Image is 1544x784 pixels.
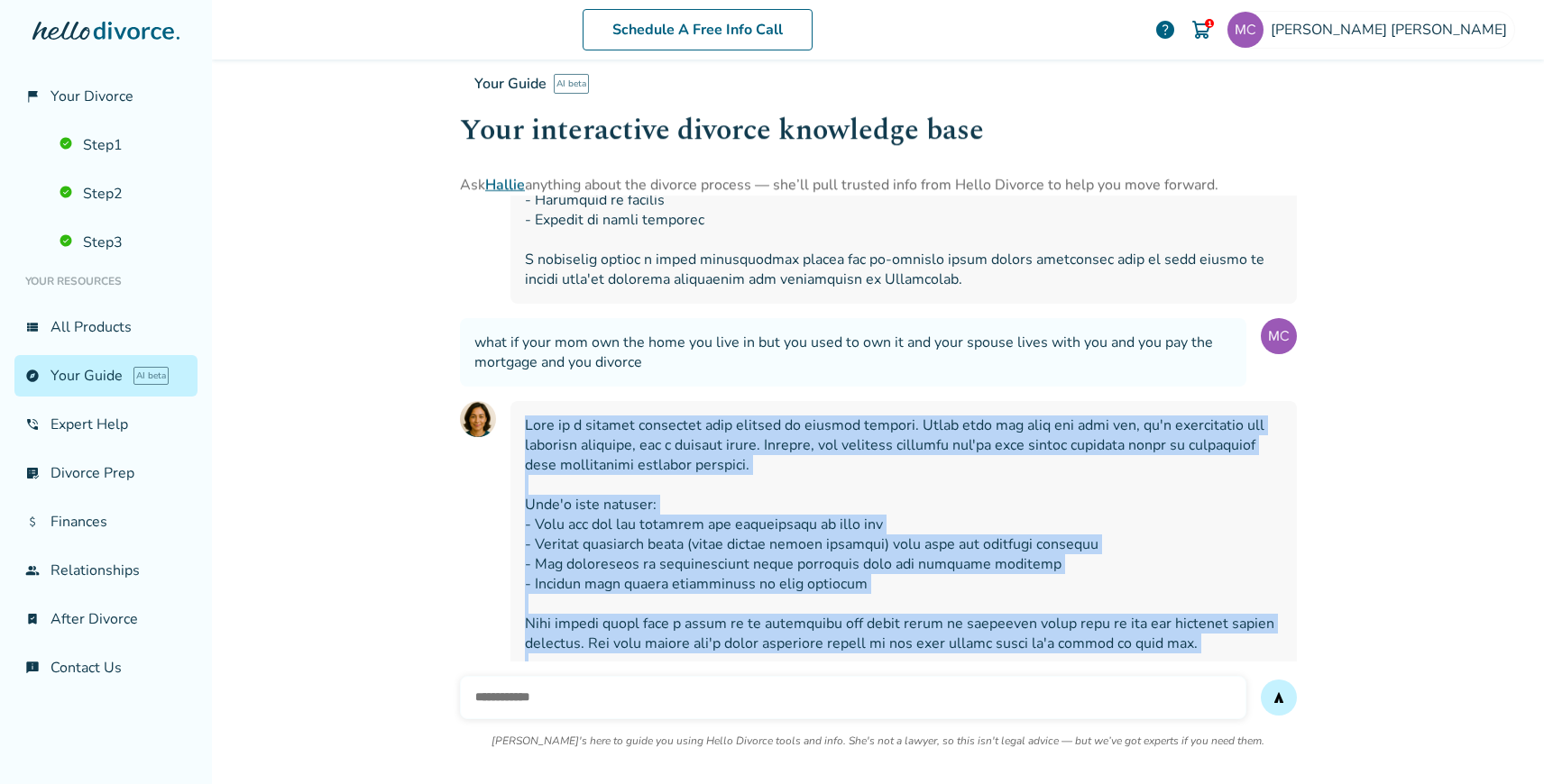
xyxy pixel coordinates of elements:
span: AI beta [133,367,169,385]
p: Ask anything about the divorce process — she’ll pull trusted info from Hello Divorce to help you ... [460,174,1297,196]
a: list_alt_checkDivorce Prep [14,452,198,494]
a: Step3 [49,222,198,263]
span: flag_2 [25,89,40,104]
a: phone_in_talkExpert Help [14,404,198,445]
a: groupRelationships [14,550,198,591]
div: 1 [1205,19,1214,28]
iframe: Chat Widget [1454,697,1544,784]
span: [PERSON_NAME] [PERSON_NAME] [1271,20,1514,40]
a: help [1154,19,1176,41]
span: AI beta [554,74,589,94]
p: [PERSON_NAME]'s here to guide you using Hello Divorce tools and info. She's not a lawyer, so this... [492,734,1264,748]
span: send [1272,690,1286,705]
a: chat_infoContact Us [14,647,198,688]
a: exploreYour GuideAI beta [14,355,198,397]
a: Schedule A Free Info Call [583,9,813,50]
span: bookmark_check [25,612,40,626]
button: send [1261,679,1297,716]
span: list_alt_check [25,466,40,480]
span: Your Divorce [51,87,133,106]
span: attach_money [25,515,40,529]
span: Your Guide [474,74,547,94]
a: attach_moneyFinances [14,501,198,542]
span: chat_info [25,661,40,675]
li: Your Resources [14,263,198,299]
a: Step2 [49,173,198,214]
a: flag_2Your Divorce [14,76,198,117]
a: Step1 [49,124,198,166]
span: phone_in_talk [25,417,40,432]
h1: Your interactive divorce knowledge base [460,108,1297,152]
span: explore [25,369,40,383]
span: what if your mom own the home you live in but you used to own it and your spouse lives with you a... [474,333,1232,372]
a: view_listAll Products [14,306,198,348]
img: Testing CA [1227,12,1264,48]
a: bookmark_checkAfter Divorce [14,598,198,640]
img: AI Assistant [460,401,496,437]
img: User [1261,318,1297,354]
span: group [25,563,40,578]
a: Hallie [485,175,525,195]
span: view_list [25,320,40,334]
img: Cart [1190,19,1212,41]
